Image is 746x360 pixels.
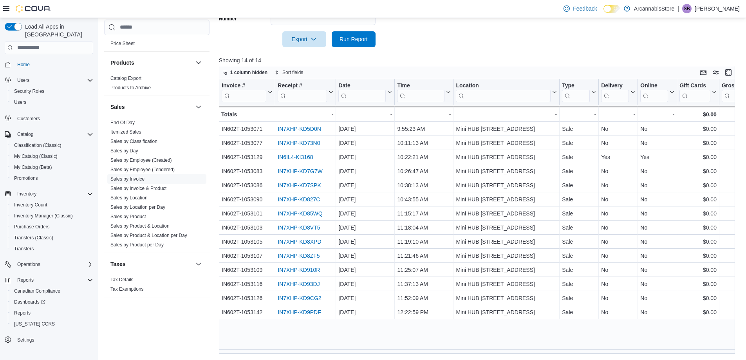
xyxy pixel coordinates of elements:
[14,224,50,230] span: Purchase Orders
[110,85,151,90] a: Products to Archive
[338,138,392,148] div: [DATE]
[278,126,321,132] a: IN7XHP-KD5D0N
[14,189,40,199] button: Inventory
[11,222,53,232] a: Purchase Orders
[562,209,596,218] div: Sale
[338,223,392,232] div: [DATE]
[684,4,690,13] span: SB
[397,124,451,134] div: 9:55:23 AM
[222,138,273,148] div: IN602T-1053077
[110,120,135,125] a: End Of Day
[110,148,138,154] a: Sales by Day
[2,112,96,124] button: Customers
[17,131,33,137] span: Catalog
[278,281,320,287] a: IN7XHP-KD93DJ
[110,277,134,282] a: Tax Details
[110,166,175,173] span: Sales by Employee (Tendered)
[110,242,164,248] span: Sales by Product per Day
[2,275,96,286] button: Reports
[679,82,717,102] button: Gift Cards
[110,76,141,81] a: Catalog Export
[14,153,58,159] span: My Catalog (Classic)
[11,98,29,107] a: Users
[110,232,187,239] span: Sales by Product & Location per Day
[601,195,635,204] div: No
[562,166,596,176] div: Sale
[562,82,590,102] div: Type
[8,162,96,173] button: My Catalog (Beta)
[11,152,93,161] span: My Catalog (Classic)
[14,335,37,345] a: Settings
[338,82,386,90] div: Date
[640,166,674,176] div: No
[14,321,55,327] span: [US_STATE] CCRS
[110,186,166,191] a: Sales by Invoice & Product
[110,176,145,182] a: Sales by Invoice
[110,213,146,220] span: Sales by Product
[562,195,596,204] div: Sale
[11,319,58,329] a: [US_STATE] CCRS
[397,82,444,90] div: Time
[222,223,273,232] div: IN602T-1053103
[14,335,93,345] span: Settings
[456,138,557,148] div: Mini HUB [STREET_ADDRESS]
[456,152,557,162] div: Mini HUB [STREET_ADDRESS]
[724,68,733,77] button: Enter fullscreen
[14,76,33,85] button: Users
[601,82,629,102] div: Delivery
[17,191,36,197] span: Inventory
[110,223,170,229] span: Sales by Product & Location
[11,211,93,221] span: Inventory Manager (Classic)
[110,41,135,46] a: Price Sheet
[562,223,596,232] div: Sale
[397,223,451,232] div: 11:18:04 AM
[562,181,596,190] div: Sale
[110,157,172,163] span: Sales by Employee (Created)
[110,204,165,210] span: Sales by Location per Day
[8,308,96,318] button: Reports
[679,166,717,176] div: $0.00
[14,99,26,105] span: Users
[456,251,557,261] div: Mini HUB [STREET_ADDRESS]
[278,154,313,160] a: IN6IL4-KI3168
[11,87,47,96] a: Security Roles
[562,124,596,134] div: Sale
[222,82,266,90] div: Invoice #
[278,196,320,203] a: IN7XHP-KD827C
[11,87,93,96] span: Security Roles
[11,98,93,107] span: Users
[640,110,674,119] div: -
[11,244,37,253] a: Transfers
[14,175,38,181] span: Promotions
[11,163,55,172] a: My Catalog (Beta)
[640,209,674,218] div: No
[278,182,321,188] a: IN7XHP-KD7SPK
[219,56,741,64] p: Showing 14 of 14
[2,188,96,199] button: Inventory
[640,237,674,246] div: No
[14,246,34,252] span: Transfers
[110,260,126,268] h3: Taxes
[14,299,45,305] span: Dashboards
[397,166,451,176] div: 10:26:47 AM
[14,202,47,208] span: Inventory Count
[278,168,322,174] a: IN7XHP-KD7G7W
[278,82,327,102] div: Receipt # URL
[8,297,96,308] a: Dashboards
[601,138,635,148] div: No
[11,174,93,183] span: Promotions
[338,209,392,218] div: [DATE]
[2,259,96,270] button: Operations
[397,209,451,218] div: 11:15:17 AM
[456,181,557,190] div: Mini HUB [STREET_ADDRESS]
[601,82,635,102] button: Delivery
[397,110,451,119] div: -
[338,152,392,162] div: [DATE]
[104,118,210,253] div: Sales
[278,140,320,146] a: IN7XHP-KD73N0
[11,286,93,296] span: Canadian Compliance
[8,318,96,329] button: [US_STATE] CCRS
[456,195,557,204] div: Mini HUB [STREET_ADDRESS]
[338,110,392,119] div: -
